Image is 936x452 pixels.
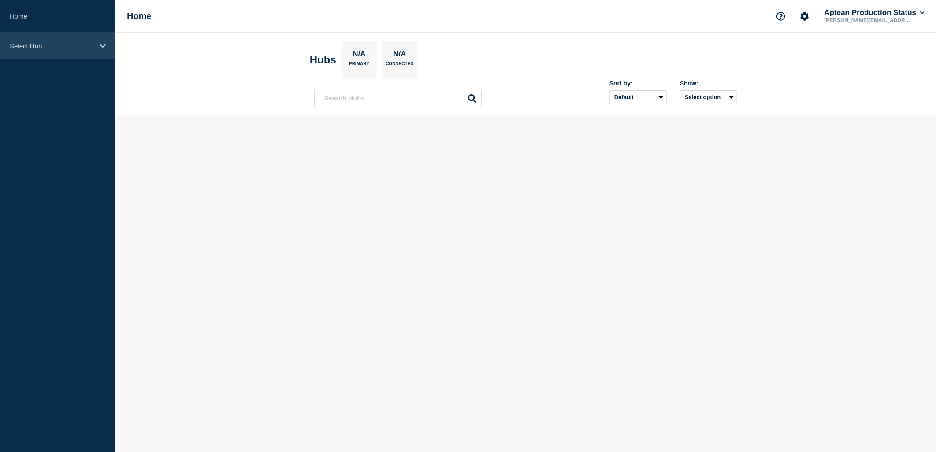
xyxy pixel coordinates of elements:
p: Primary [349,61,369,70]
p: Select Hub [10,42,94,50]
p: Connected [386,61,413,70]
p: N/A [390,50,409,61]
select: Sort by [609,90,667,104]
h1: Home [127,11,152,21]
button: Account settings [795,7,814,26]
div: Sort by: [609,80,667,87]
button: Aptean Production Status [823,8,926,17]
button: Support [772,7,790,26]
input: Search Hubs [314,89,482,107]
button: Select option [680,90,737,104]
div: Show: [680,80,737,87]
p: [PERSON_NAME][EMAIL_ADDRESS][DOMAIN_NAME] [823,17,914,23]
p: N/A [349,50,369,61]
h2: Hubs [310,54,336,66]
